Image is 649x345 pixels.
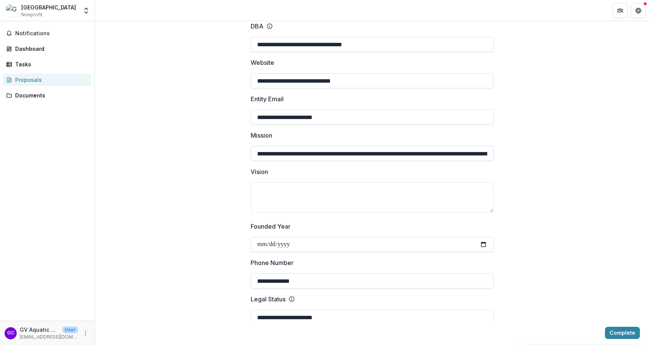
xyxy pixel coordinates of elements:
[6,5,18,17] img: Greenbrier Valley Aquatic Center
[3,89,92,102] a: Documents
[251,58,274,67] p: Website
[7,331,14,336] div: GV Aquatic Center
[20,334,78,340] p: [EMAIL_ADDRESS][DOMAIN_NAME]
[62,326,78,333] p: User
[15,76,85,84] div: Proposals
[631,3,646,18] button: Get Help
[251,22,264,31] p: DBA
[605,327,640,339] button: Complete
[251,94,284,103] p: Entity Email
[3,74,92,86] a: Proposals
[613,3,628,18] button: Partners
[3,42,92,55] a: Dashboard
[21,3,76,11] div: [GEOGRAPHIC_DATA]
[3,58,92,71] a: Tasks
[251,167,268,176] p: Vision
[251,222,291,231] p: Founded Year
[15,60,85,68] div: Tasks
[251,295,286,304] p: Legal Status
[20,326,59,334] p: GV Aquatic Center
[3,27,92,39] button: Notifications
[15,45,85,53] div: Dashboard
[15,91,85,99] div: Documents
[15,30,88,37] span: Notifications
[251,258,294,267] p: Phone Number
[251,131,272,140] p: Mission
[21,11,43,18] span: Nonprofit
[81,329,90,338] button: More
[81,3,92,18] button: Open entity switcher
